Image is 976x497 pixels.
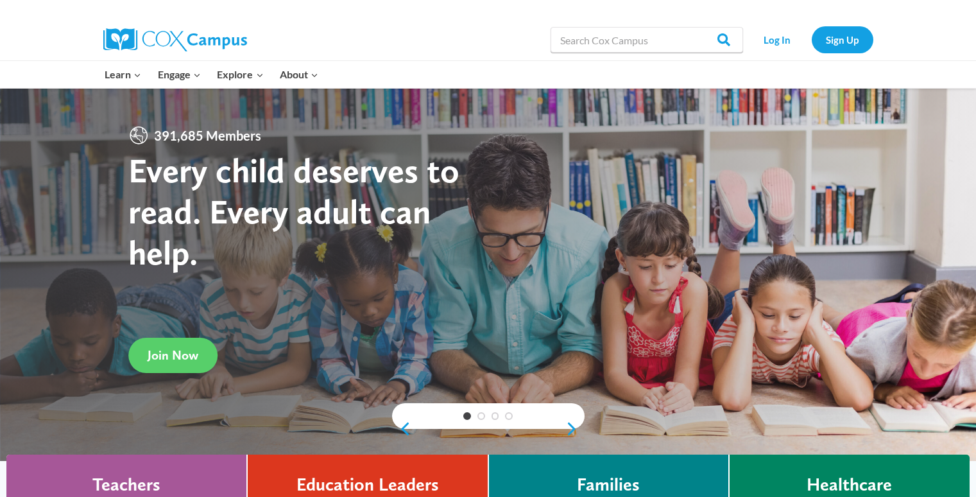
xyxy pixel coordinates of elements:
span: 391,685 Members [149,125,266,146]
h4: Education Leaders [296,474,439,496]
span: Explore [217,66,263,83]
strong: Every child deserves to read. Every adult can help. [128,150,459,272]
nav: Secondary Navigation [749,26,873,53]
input: Search Cox Campus [551,27,743,53]
div: content slider buttons [392,416,585,442]
img: Cox Campus [103,28,247,51]
a: Log In [749,26,805,53]
h4: Teachers [92,474,160,496]
a: 2 [477,412,485,420]
a: 4 [505,412,513,420]
span: About [280,66,318,83]
span: Learn [105,66,141,83]
a: previous [392,421,411,437]
span: Engage [158,66,201,83]
span: Join Now [148,347,198,363]
a: 1 [463,412,471,420]
a: Join Now [128,338,218,373]
a: Sign Up [812,26,873,53]
h4: Healthcare [807,474,892,496]
a: 3 [492,412,499,420]
a: next [565,421,585,437]
h4: Families [577,474,640,496]
nav: Primary Navigation [97,61,327,88]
